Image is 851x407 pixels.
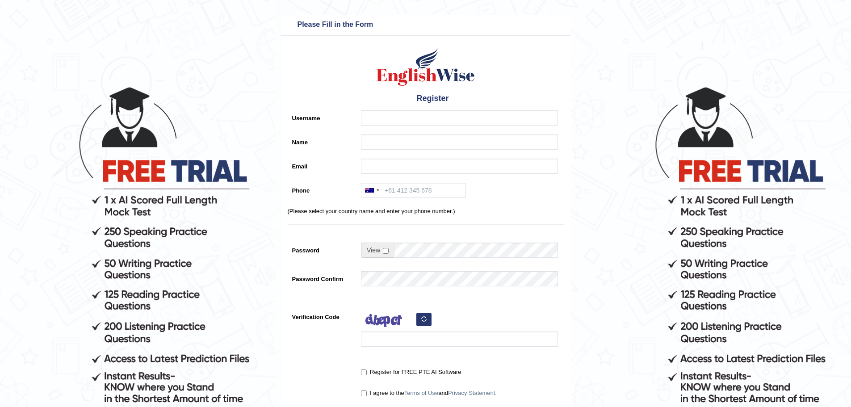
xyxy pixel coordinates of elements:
label: Password [288,243,357,255]
label: Register for FREE PTE AI Software [361,368,461,377]
label: Verification Code [288,309,357,321]
div: Australia: +61 [361,183,382,197]
label: Name [288,134,357,147]
img: Logo of English Wise create a new account for intelligent practice with AI [375,47,477,87]
input: Show/Hide Password [383,248,389,254]
label: Email [288,159,357,171]
label: I agree to the and . [361,389,497,398]
h4: Register [288,92,564,106]
label: Username [288,110,357,122]
input: I agree to theTerms of UseandPrivacy Statement. [361,390,367,396]
label: Password Confirm [288,271,357,283]
a: Terms of Use [404,390,439,396]
input: Register for FREE PTE AI Software [361,369,367,375]
p: (Please select your country name and enter your phone number.) [288,207,564,215]
h3: Please Fill in the Form [283,18,568,32]
a: Privacy Statement [448,390,495,396]
input: +61 412 345 678 [361,183,466,198]
label: Phone [288,183,357,195]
